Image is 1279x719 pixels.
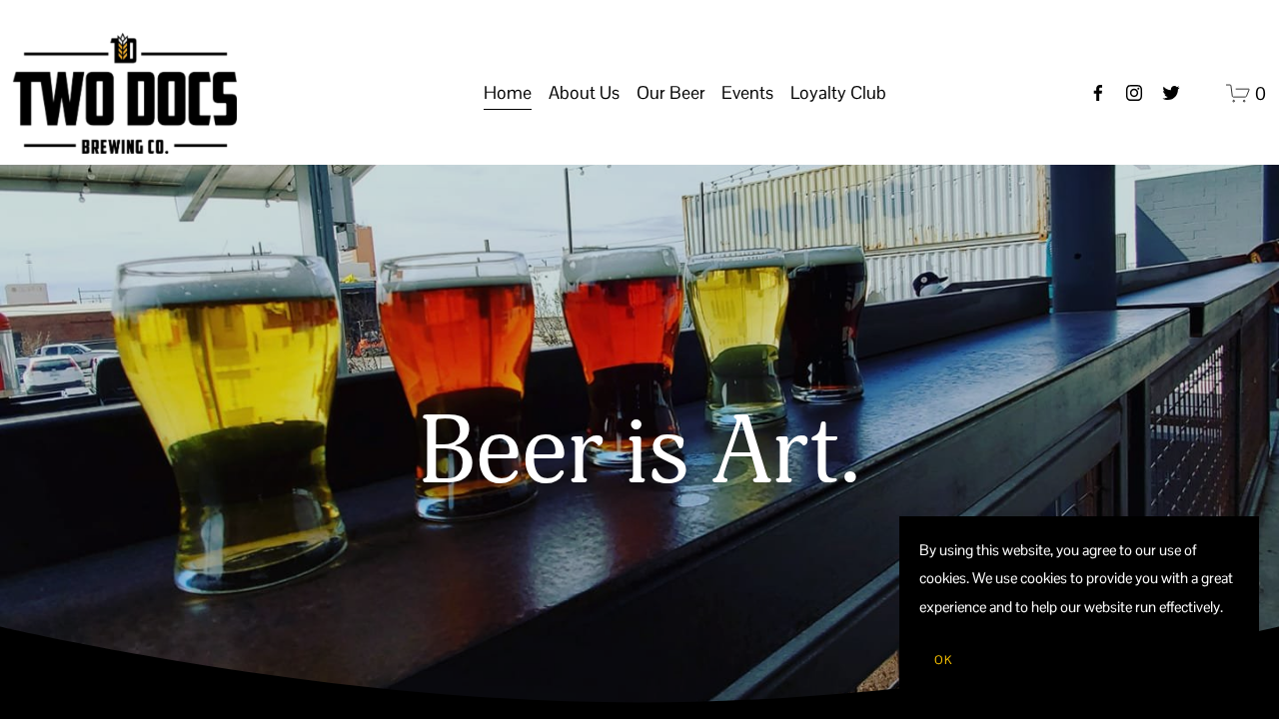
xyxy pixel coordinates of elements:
span: 0 [1255,82,1266,105]
a: folder dropdown [637,74,705,112]
section: Cookie banner [899,516,1259,699]
h1: Beer is Art. [13,400,1266,506]
button: OK [919,641,967,679]
a: folder dropdown [790,74,886,112]
p: By using this website, you agree to our use of cookies. We use cookies to provide you with a grea... [919,536,1239,621]
span: OK [934,652,952,668]
a: folder dropdown [549,74,620,112]
a: folder dropdown [721,74,773,112]
a: 0 items in cart [1226,81,1267,106]
img: Two Docs Brewing Co. [13,33,237,154]
a: Facebook [1088,83,1108,103]
a: Home [484,74,532,112]
span: About Us [549,76,620,110]
a: twitter-unauth [1161,83,1181,103]
span: Our Beer [637,76,705,110]
span: Loyalty Club [790,76,886,110]
a: instagram-unauth [1124,83,1144,103]
span: Events [721,76,773,110]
